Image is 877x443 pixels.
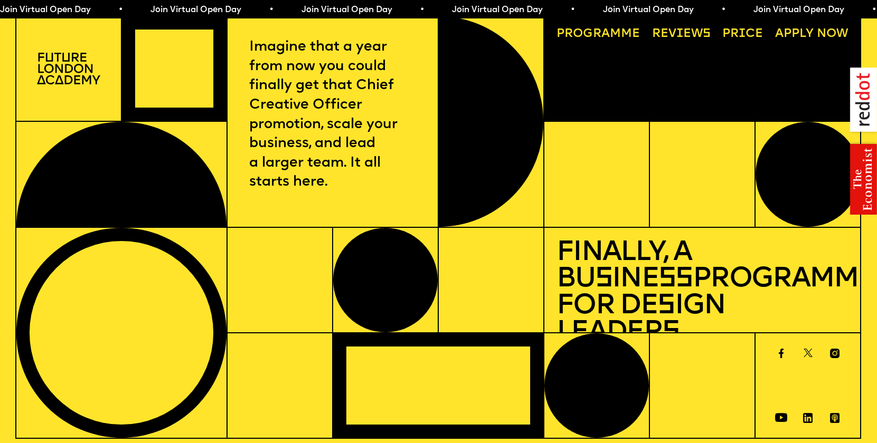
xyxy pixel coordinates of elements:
span: • [418,6,423,14]
span: • [870,6,875,14]
span: s [662,319,679,346]
a: Programme [551,22,646,46]
span: ss [658,265,693,293]
span: • [569,6,573,14]
span: • [720,6,724,14]
a: Price [716,22,769,46]
span: s [657,292,674,320]
h1: Finally, a Bu ine Programme for De ign Leader [557,240,848,346]
a: Reviews [646,22,716,46]
span: • [117,6,121,14]
span: • [268,6,272,14]
a: Apply now [769,22,854,46]
span: s [595,265,612,293]
p: Imagine that a year from now you could finally get that Chief Creative Officer promotion, scale y... [249,38,416,192]
span: A [775,28,784,40]
span: a [601,28,610,40]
